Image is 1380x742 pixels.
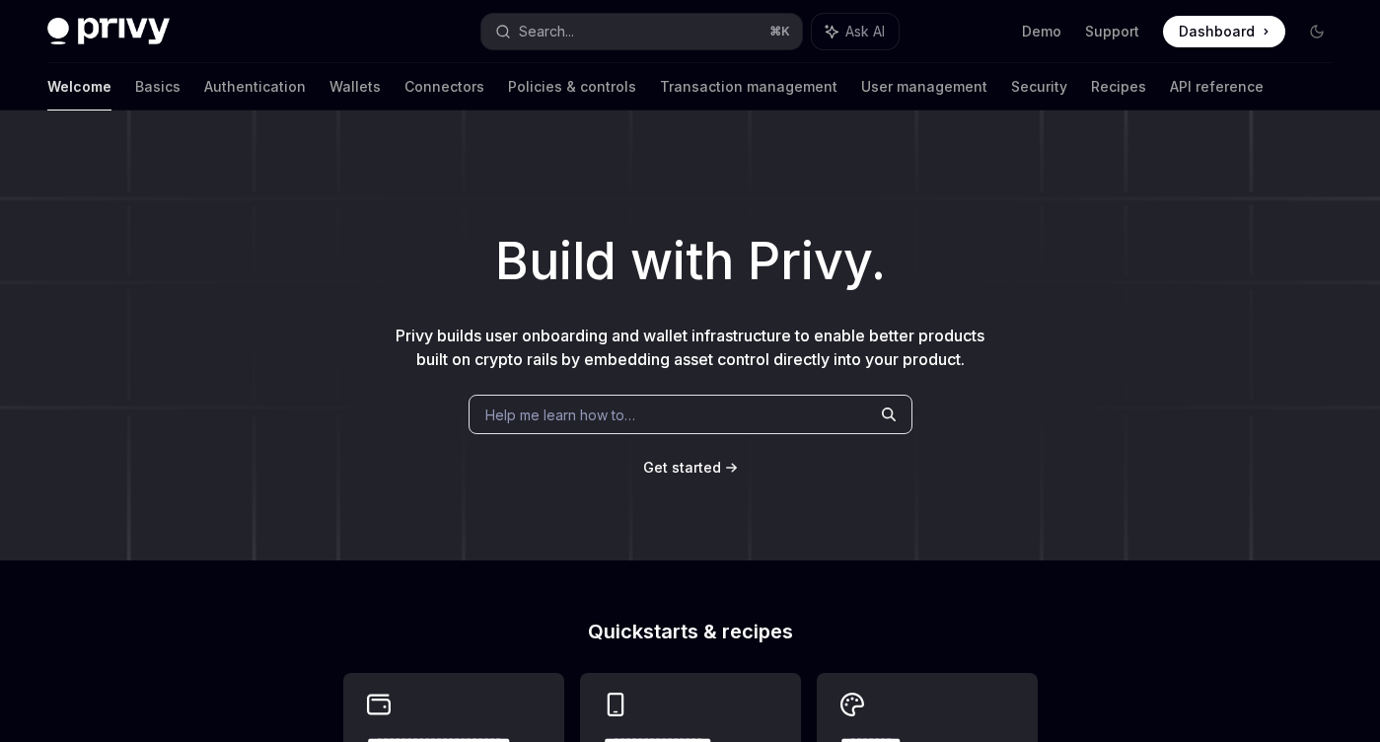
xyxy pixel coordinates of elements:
a: Transaction management [660,63,837,111]
h1: Build with Privy. [32,223,1348,300]
a: Get started [643,458,721,478]
a: Policies & controls [508,63,636,111]
a: Connectors [404,63,484,111]
a: API reference [1170,63,1264,111]
a: Authentication [204,63,306,111]
span: Ask AI [845,22,885,41]
a: Basics [135,63,181,111]
a: Welcome [47,63,111,111]
div: Search... [519,20,574,43]
a: User management [861,63,987,111]
a: Security [1011,63,1067,111]
button: Search...⌘K [481,14,803,49]
span: Privy builds user onboarding and wallet infrastructure to enable better products built on crypto ... [396,326,984,369]
h2: Quickstarts & recipes [343,622,1038,641]
a: Demo [1022,22,1061,41]
span: ⌘ K [769,24,790,39]
button: Toggle dark mode [1301,16,1333,47]
span: Get started [643,459,721,476]
a: Support [1085,22,1139,41]
span: Dashboard [1179,22,1255,41]
a: Dashboard [1163,16,1285,47]
a: Wallets [329,63,381,111]
button: Ask AI [812,14,899,49]
img: dark logo [47,18,170,45]
a: Recipes [1091,63,1146,111]
span: Help me learn how to… [485,405,635,425]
